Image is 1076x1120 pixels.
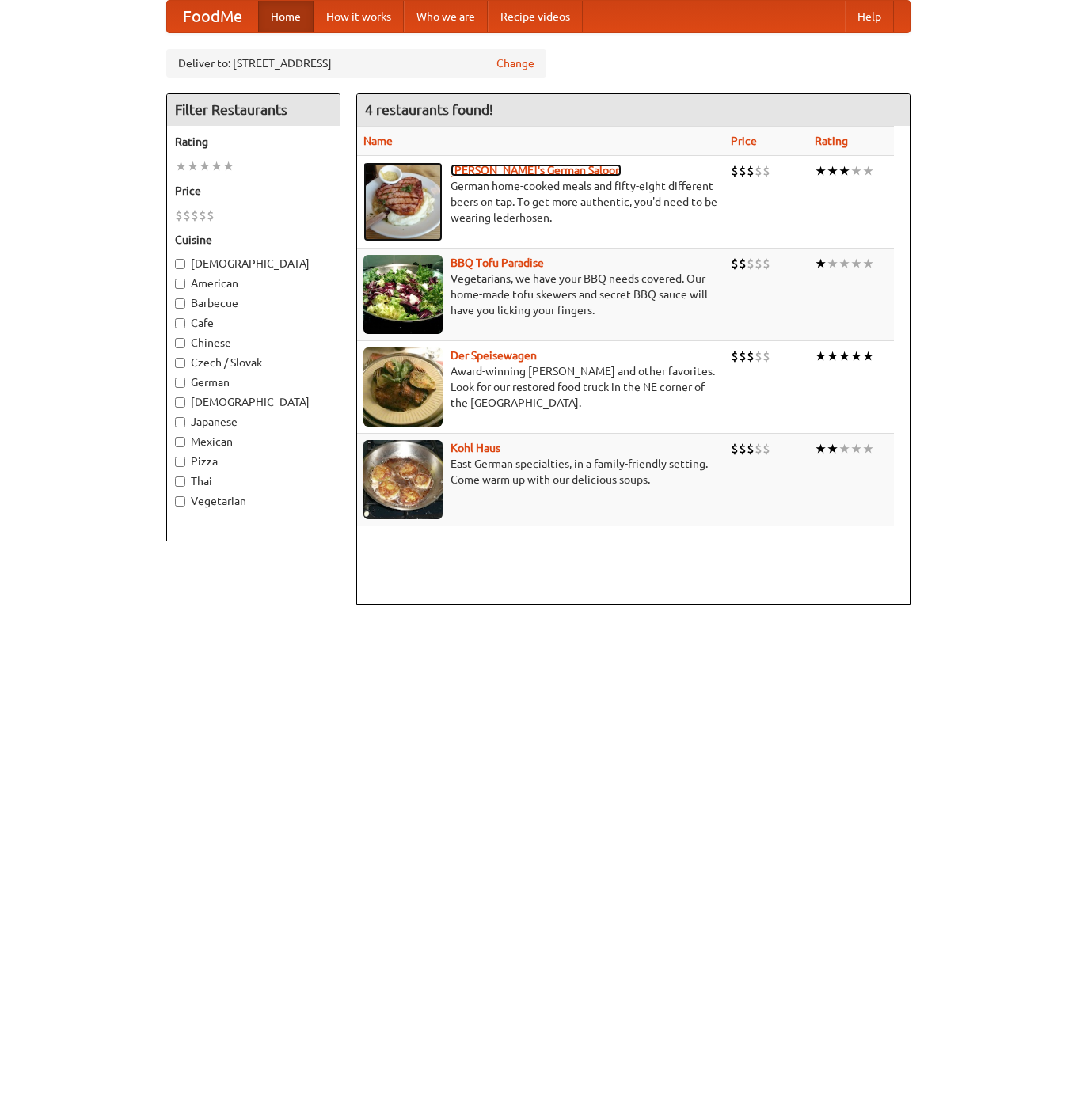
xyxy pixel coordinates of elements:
li: $ [762,347,770,365]
label: Japanese [175,414,332,430]
label: Chinese [175,335,332,351]
p: East German specialties, in a family-friendly setting. Come warm up with our delicious soups. [363,456,718,488]
li: ★ [827,162,838,180]
li: $ [747,347,755,365]
input: Japanese [175,417,185,427]
input: German [175,378,185,388]
img: speisewagen.jpg [363,347,443,427]
li: $ [739,255,747,272]
h5: Price [175,183,332,199]
input: Chinese [175,338,185,348]
input: Czech / Slovak [175,358,185,368]
li: $ [762,440,770,457]
a: Der Speisewagen [451,349,537,362]
li: ★ [838,162,850,180]
a: [PERSON_NAME]'s German Saloon [451,164,622,177]
li: $ [731,255,739,272]
a: Change [496,55,534,71]
a: Name [363,135,393,147]
li: ★ [827,255,838,272]
li: ★ [838,440,850,457]
a: Price [731,135,757,147]
li: $ [762,255,770,272]
li: ★ [850,440,862,457]
li: ★ [815,162,827,180]
label: Mexican [175,434,332,450]
h5: Rating [175,134,332,150]
label: American [175,275,332,291]
input: American [175,279,185,289]
img: tofuparadise.jpg [363,255,443,334]
li: ★ [827,347,838,365]
h5: Cuisine [175,232,332,248]
li: $ [183,207,191,224]
li: $ [199,207,207,224]
label: Thai [175,473,332,489]
li: ★ [850,162,862,180]
li: ★ [211,158,222,175]
li: $ [739,347,747,365]
a: FoodMe [167,1,258,32]
li: $ [731,162,739,180]
li: ★ [815,347,827,365]
input: Vegetarian [175,496,185,507]
label: German [175,374,332,390]
p: Award-winning [PERSON_NAME] and other favorites. Look for our restored food truck in the NE corne... [363,363,718,411]
label: [DEMOGRAPHIC_DATA] [175,256,332,271]
li: ★ [862,255,874,272]
li: ★ [815,255,827,272]
a: Home [258,1,314,32]
li: ★ [187,158,199,175]
a: Recipe videos [488,1,583,32]
input: Thai [175,476,185,487]
label: [DEMOGRAPHIC_DATA] [175,394,332,410]
a: Help [845,1,894,32]
li: $ [747,440,755,457]
h4: Filter Restaurants [167,94,340,126]
li: ★ [222,158,234,175]
div: Deliver to: [STREET_ADDRESS] [166,49,546,78]
li: $ [191,207,199,224]
li: ★ [862,440,874,457]
li: $ [747,255,755,272]
li: $ [739,440,747,457]
a: How it works [314,1,404,32]
input: Pizza [175,457,185,467]
li: $ [175,207,183,224]
li: $ [762,162,770,180]
li: $ [755,255,762,272]
li: $ [739,162,747,180]
a: BBQ Tofu Paradise [451,256,544,269]
input: Cafe [175,318,185,328]
img: esthers.jpg [363,162,443,241]
img: kohlhaus.jpg [363,440,443,519]
li: $ [731,347,739,365]
input: [DEMOGRAPHIC_DATA] [175,397,185,408]
label: Pizza [175,454,332,469]
input: Mexican [175,437,185,447]
ng-pluralize: 4 restaurants found! [365,102,493,117]
a: Kohl Haus [451,442,500,454]
label: Barbecue [175,295,332,311]
li: $ [755,162,762,180]
li: $ [731,440,739,457]
p: German home-cooked meals and fifty-eight different beers on tap. To get more authentic, you'd nee... [363,178,718,226]
li: ★ [827,440,838,457]
li: ★ [850,347,862,365]
a: Rating [815,135,848,147]
li: ★ [862,162,874,180]
a: Who we are [404,1,488,32]
input: [DEMOGRAPHIC_DATA] [175,259,185,269]
p: Vegetarians, we have your BBQ needs covered. Our home-made tofu skewers and secret BBQ sauce will... [363,271,718,318]
li: ★ [838,255,850,272]
li: $ [747,162,755,180]
li: ★ [862,347,874,365]
li: $ [207,207,215,224]
label: Vegetarian [175,493,332,509]
li: ★ [850,255,862,272]
li: $ [755,347,762,365]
